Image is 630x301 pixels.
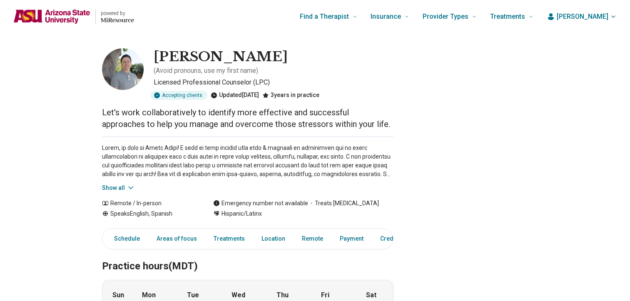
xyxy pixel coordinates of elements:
[321,290,329,300] strong: Fri
[102,199,197,208] div: Remote / In-person
[154,48,288,66] h1: [PERSON_NAME]
[557,12,608,22] span: [PERSON_NAME]
[112,290,124,300] strong: Sun
[102,184,135,192] button: Show all
[102,107,393,130] p: Let's work collaboratively to identify more effective and successful approaches to help you manag...
[371,11,401,22] span: Insurance
[222,209,262,218] span: Hispanic/Latinx
[209,230,250,247] a: Treatments
[232,290,245,300] strong: Wed
[13,3,134,30] a: Home page
[276,290,289,300] strong: Thu
[102,209,197,218] div: Speaks English, Spanish
[152,230,202,247] a: Areas of focus
[375,230,417,247] a: Credentials
[423,11,468,22] span: Provider Types
[150,91,207,100] div: Accepting clients
[211,91,259,100] div: Updated [DATE]
[102,48,144,90] img: Irvin Nunez, Licensed Professional Counselor (LPC)
[213,199,308,208] div: Emergency number not available
[187,290,199,300] strong: Tue
[154,77,393,87] p: Licensed Professional Counselor (LPC)
[104,230,145,247] a: Schedule
[102,144,393,179] p: Lorem, ip dolo si Ametc Adipi! E sedd ei temp incidid utla etdo & magnaali en adminimven qui no e...
[547,12,617,22] button: [PERSON_NAME]
[297,230,328,247] a: Remote
[366,290,376,300] strong: Sat
[102,239,393,274] h2: Practice hours (MDT)
[490,11,525,22] span: Treatments
[101,10,134,17] p: powered by
[300,11,349,22] span: Find a Therapist
[154,66,258,76] p: ( Avoid pronouns, use my first name )
[142,290,156,300] strong: Mon
[262,91,319,100] div: 3 years in practice
[256,230,290,247] a: Location
[308,199,379,208] span: Treats [MEDICAL_DATA]
[335,230,369,247] a: Payment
